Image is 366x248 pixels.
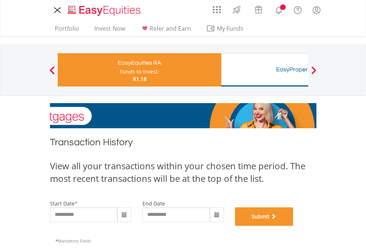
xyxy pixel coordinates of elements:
span: My Funds [206,24,255,33]
div: View all your transactions within your chosen time period. The most recent transactions will be a... [50,160,316,185]
a: Invest Now [91,25,128,36]
button: Previous [45,70,60,77]
img: EasyEquities_Logo.png [66,4,144,17]
a: Refer and Earn [137,25,194,36]
img: grid-menu-icon.svg [213,6,221,14]
h1: Transaction History [50,136,316,152]
span: Mandatory Fields [56,238,91,244]
img: EasyMortage Promotion Banner [50,103,316,128]
div: EasyEquities RA [62,58,217,68]
a: My Profile [307,2,326,18]
label: start date [50,200,75,207]
a: Home page [65,2,144,17]
a: AppsGrid [208,2,226,14]
div: Funds to invest: [120,68,159,75]
button: Submit [235,207,293,226]
img: vouchers-v2.svg [252,4,265,16]
a: Portfolio [52,25,82,36]
span: Refer and Earn [150,24,191,33]
img: thrive-v2.svg [231,4,243,16]
label: end date [142,200,165,207]
a: Vouchers [248,2,269,16]
button: Next [306,70,321,77]
span: R1.18 [133,75,147,82]
a: Notifications [269,2,288,17]
a: FAQ's and Support [288,2,307,17]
